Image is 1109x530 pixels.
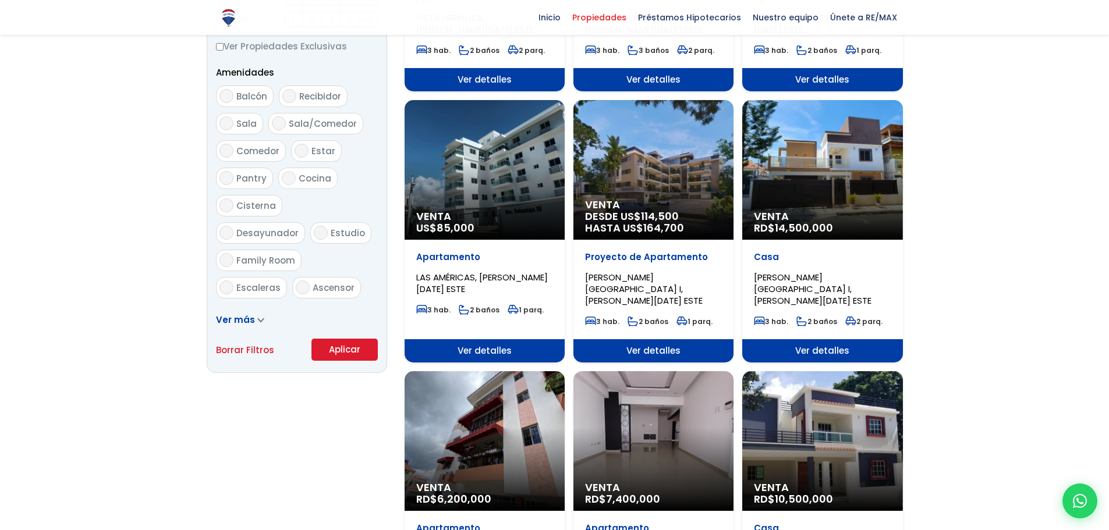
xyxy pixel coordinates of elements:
[742,68,902,91] span: Ver detalles
[676,316,713,326] span: 1 parq.
[508,45,545,55] span: 2 parq.
[216,39,378,54] label: Ver Propiedades Exclusivas
[585,251,722,263] p: Proyecto de Apartamento
[218,8,239,28] img: Logo de REMAX
[236,90,267,102] span: Balcón
[299,172,331,184] span: Cocina
[282,89,296,103] input: Recibidor
[754,211,891,222] span: Venta
[824,9,903,26] span: Únete a RE/MAX
[289,118,357,130] span: Sala/Comedor
[747,9,824,26] span: Nuestro equipo
[416,251,553,263] p: Apartamento
[311,339,378,361] button: Aplicar
[219,253,233,267] input: Family Room
[585,271,703,307] span: [PERSON_NAME][GEOGRAPHIC_DATA] I, [PERSON_NAME][DATE] ESTE
[219,144,233,158] input: Comedor
[754,492,833,506] span: RD$
[775,220,833,235] span: 14,500,000
[314,226,328,240] input: Estudio
[508,305,544,315] span: 1 parq.
[754,271,871,307] span: [PERSON_NAME][GEOGRAPHIC_DATA] I, [PERSON_NAME][DATE] ESTE
[216,65,378,80] p: Amenidades
[416,271,548,295] span: LAS AMÉRICAS, [PERSON_NAME][DATE] ESTE
[845,316,883,326] span: 2 parq.
[219,171,233,185] input: Pantry
[754,45,788,55] span: 3 hab.
[405,68,565,91] span: Ver detalles
[236,118,257,130] span: Sala
[219,198,233,212] input: Cisterna
[299,90,341,102] span: Recibidor
[236,254,295,266] span: Family Room
[331,227,365,239] span: Estudio
[754,316,788,326] span: 3 hab.
[606,492,660,506] span: 7,400,000
[216,343,274,357] a: Borrar Filtros
[405,339,565,362] span: Ver detalles
[311,145,335,157] span: Estar
[573,100,734,362] a: Venta DESDE US$114,500 HASTA US$164,700 Proyecto de Apartamento [PERSON_NAME][GEOGRAPHIC_DATA] I,...
[219,226,233,240] input: Desayunador
[632,9,747,26] span: Préstamos Hipotecarios
[796,316,837,326] span: 2 baños
[216,314,264,326] a: Ver más
[796,45,837,55] span: 2 baños
[219,280,233,294] input: Escaleras
[416,492,491,506] span: RD$
[845,45,881,55] span: 1 parq.
[566,9,632,26] span: Propiedades
[585,316,619,326] span: 3 hab.
[643,220,684,235] span: 164,700
[437,220,474,235] span: 85,000
[219,89,233,103] input: Balcón
[585,492,660,506] span: RD$
[282,171,296,185] input: Cocina
[677,45,714,55] span: 2 parq.
[416,305,451,315] span: 3 hab.
[416,220,474,235] span: US$
[628,316,668,326] span: 2 baños
[641,209,679,223] span: 114,500
[405,100,565,362] a: Venta US$85,000 Apartamento LAS AMÉRICAS, [PERSON_NAME][DATE] ESTE 3 hab. 2 baños 1 parq. Ver det...
[585,45,619,55] span: 3 hab.
[416,211,553,222] span: Venta
[416,45,451,55] span: 3 hab.
[236,200,276,212] span: Cisterna
[216,43,224,51] input: Ver Propiedades Exclusivas
[295,144,309,158] input: Estar
[742,339,902,362] span: Ver detalles
[216,314,255,326] span: Ver más
[219,116,233,130] input: Sala
[236,282,281,294] span: Escaleras
[573,339,734,362] span: Ver detalles
[459,45,499,55] span: 2 baños
[754,251,891,263] p: Casa
[742,100,902,362] a: Venta RD$14,500,000 Casa [PERSON_NAME][GEOGRAPHIC_DATA] I, [PERSON_NAME][DATE] ESTE 3 hab. 2 baño...
[236,227,299,239] span: Desayunador
[416,482,553,493] span: Venta
[775,492,833,506] span: 10,500,000
[272,116,286,130] input: Sala/Comedor
[573,68,734,91] span: Ver detalles
[313,282,355,294] span: Ascensor
[628,45,669,55] span: 3 baños
[437,492,491,506] span: 6,200,000
[585,199,722,211] span: Venta
[754,220,833,235] span: RD$
[296,280,310,294] input: Ascensor
[236,145,279,157] span: Comedor
[585,211,722,234] span: DESDE US$
[459,305,499,315] span: 2 baños
[585,482,722,493] span: Venta
[585,222,722,234] span: HASTA US$
[236,172,267,184] span: Pantry
[754,482,891,493] span: Venta
[533,9,566,26] span: Inicio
